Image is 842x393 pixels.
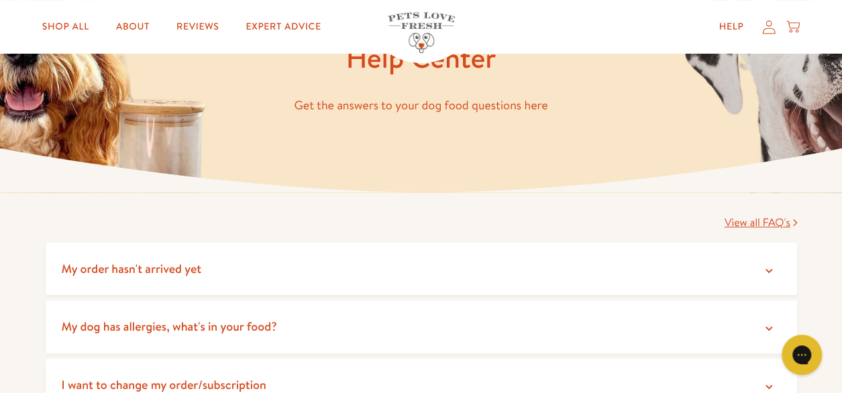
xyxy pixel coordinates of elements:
p: Get the answers to your dog food questions here [46,95,797,116]
a: Help [708,13,755,40]
a: Shop All [32,13,100,40]
a: View all FAQ's [725,215,797,230]
span: View all FAQ's [725,215,790,230]
span: I want to change my order/subscription [62,376,266,393]
summary: My dog has allergies, what's in your food? [46,300,797,353]
summary: My order hasn't arrived yet [46,243,797,296]
a: Reviews [166,13,229,40]
span: My order hasn't arrived yet [62,260,202,277]
iframe: Gorgias live chat messenger [775,330,829,380]
img: Pets Love Fresh [388,12,455,53]
a: Expert Advice [235,13,331,40]
a: About [105,13,160,40]
h1: Help Center [46,40,797,76]
span: My dog has allergies, what's in your food? [62,318,277,335]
